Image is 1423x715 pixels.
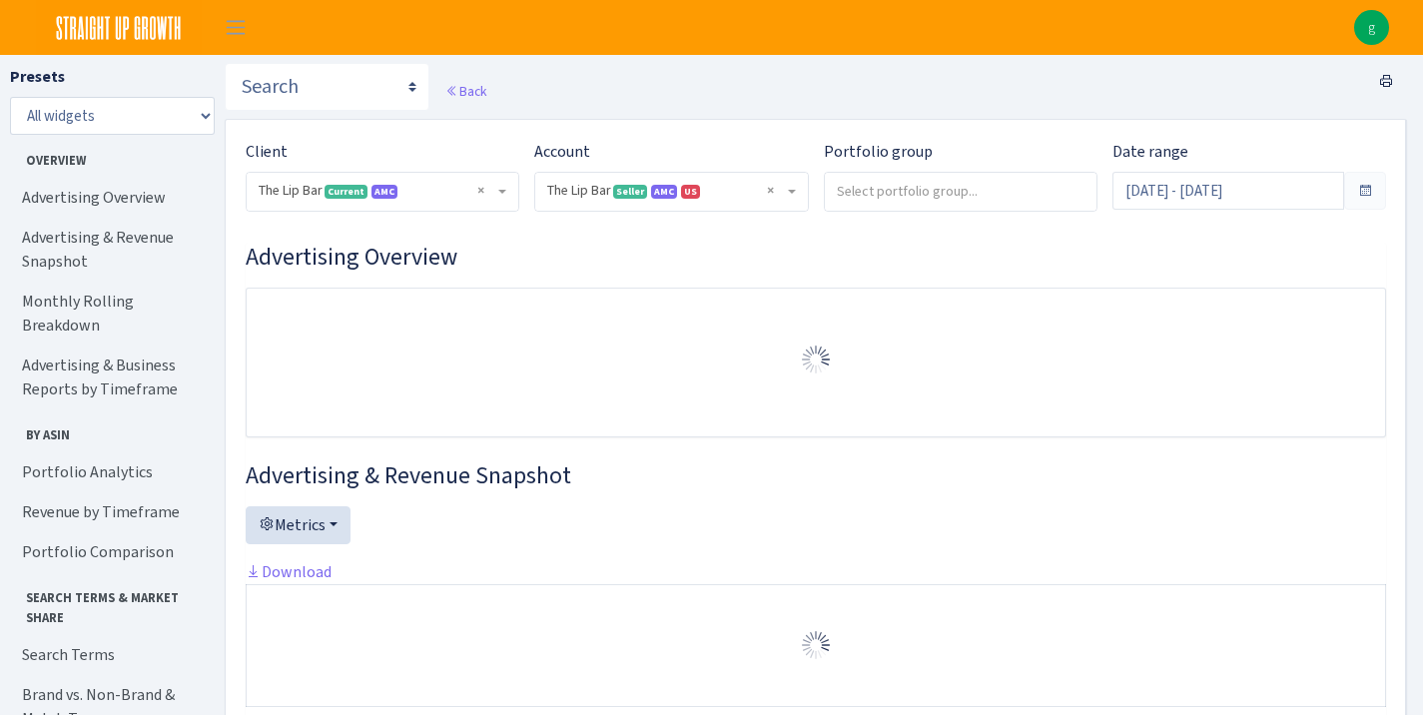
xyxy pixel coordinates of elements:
img: Preloader [800,629,832,661]
a: Advertising Overview [10,178,210,218]
img: Preloader [800,344,832,375]
span: Seller [613,185,647,199]
img: gina [1354,10,1389,45]
a: Download [246,561,332,582]
button: Toggle navigation [211,11,261,44]
label: Account [534,140,590,164]
a: Portfolio Analytics [10,452,210,492]
span: Search Terms & Market Share [11,580,209,626]
span: The Lip Bar <span class="badge badge-success">Seller</span><span class="badge badge-primary" data... [535,173,807,211]
span: The Lip Bar <span class="badge badge-success">Current</span><span class="badge badge-primary">AMC... [247,173,518,211]
label: Client [246,140,288,164]
a: Revenue by Timeframe [10,492,210,532]
span: US [681,185,700,199]
a: Monthly Rolling Breakdown [10,282,210,346]
span: Amazon Marketing Cloud [651,185,677,199]
span: The Lip Bar <span class="badge badge-success">Current</span><span class="badge badge-primary">AMC... [259,181,494,201]
span: The Lip Bar <span class="badge badge-success">Seller</span><span class="badge badge-primary" data... [547,181,783,201]
a: Advertising & Business Reports by Timeframe [10,346,210,409]
a: Back [445,82,486,100]
label: Presets [10,65,65,89]
a: g [1354,10,1389,45]
span: AMC [371,185,397,199]
span: Remove all items [767,181,774,201]
input: Select portfolio group... [825,173,1096,209]
label: Date range [1112,140,1188,164]
a: Search Terms [10,635,210,675]
span: Current [325,185,367,199]
button: Metrics [246,506,351,544]
span: Overview [11,143,209,170]
span: Remove all items [477,181,484,201]
a: Advertising & Revenue Snapshot [10,218,210,282]
span: By ASIN [11,417,209,444]
label: Portfolio group [824,140,933,164]
h3: Widget #2 [246,461,1386,490]
a: Portfolio Comparison [10,532,210,572]
h3: Widget #1 [246,243,1386,272]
